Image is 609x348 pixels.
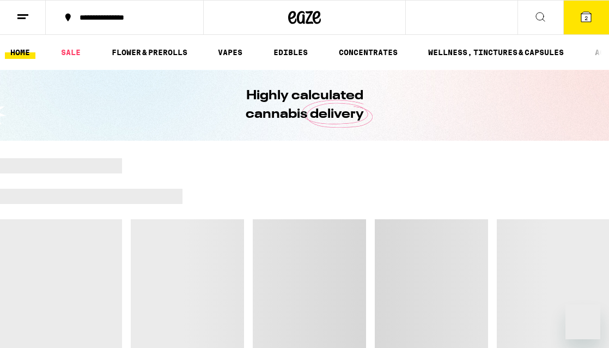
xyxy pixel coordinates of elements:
a: EDIBLES [268,46,313,59]
a: VAPES [212,46,248,59]
h1: Highly calculated cannabis delivery [215,87,394,124]
a: CONCENTRATES [333,46,403,59]
span: 2 [584,15,588,21]
a: HOME [5,46,35,59]
button: 2 [563,1,609,34]
a: WELLNESS, TINCTURES & CAPSULES [423,46,569,59]
iframe: Button to launch messaging window [565,304,600,339]
a: FLOWER & PREROLLS [106,46,193,59]
a: SALE [56,46,86,59]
